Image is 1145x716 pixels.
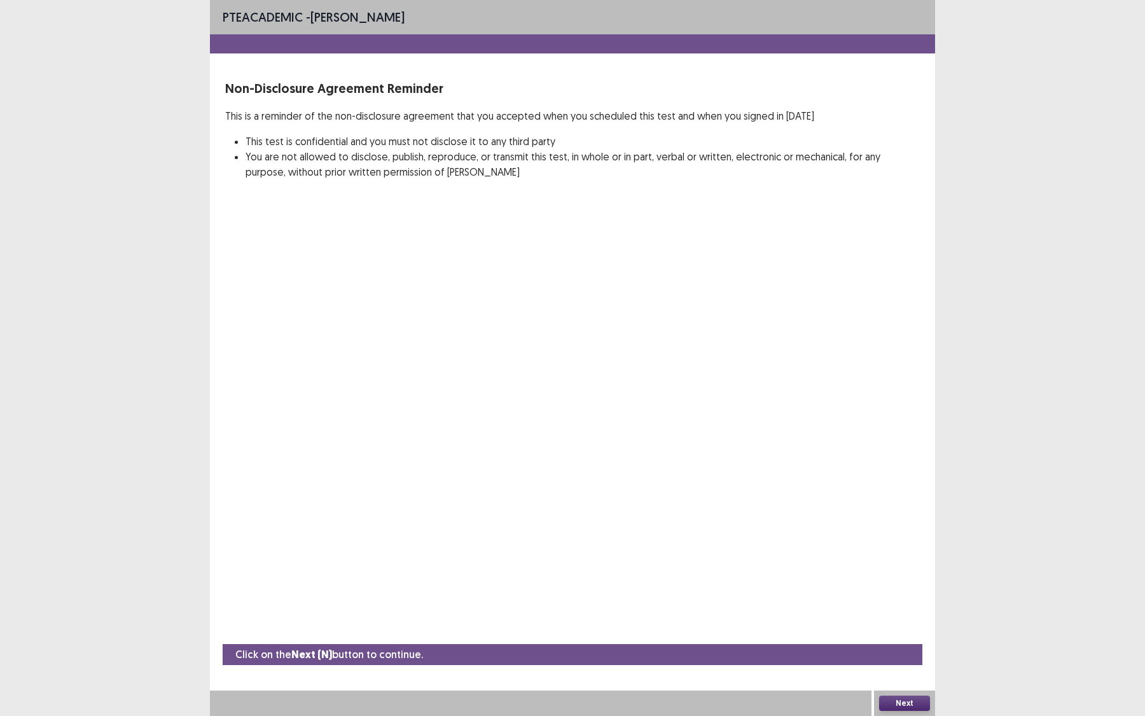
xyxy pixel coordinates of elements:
button: Next [879,696,930,711]
p: - [PERSON_NAME] [223,8,405,27]
li: This test is confidential and you must not disclose it to any third party [246,134,920,149]
li: You are not allowed to disclose, publish, reproduce, or transmit this test, in whole or in part, ... [246,149,920,179]
span: PTE academic [223,9,303,25]
strong: Next (N) [291,648,332,661]
p: Non-Disclosure Agreement Reminder [225,79,920,98]
p: This is a reminder of the non-disclosure agreement that you accepted when you scheduled this test... [225,108,920,123]
p: Click on the button to continue. [235,647,423,663]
